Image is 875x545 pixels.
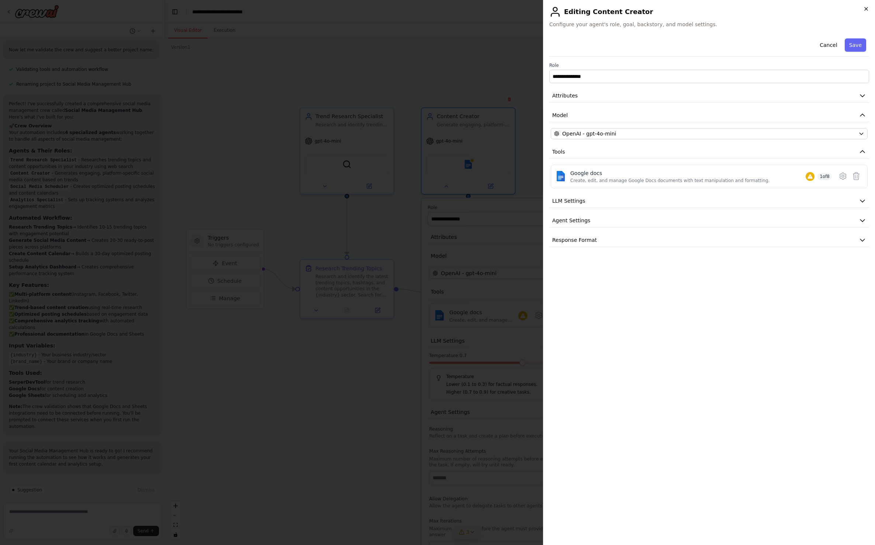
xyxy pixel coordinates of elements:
[549,109,869,122] button: Model
[815,38,841,52] button: Cancel
[552,148,565,155] span: Tools
[552,197,585,205] span: LLM Settings
[836,169,850,183] button: Configure tool
[570,169,769,177] div: Google docs
[549,214,869,227] button: Agent Settings
[549,6,869,18] h2: Editing Content Creator
[850,169,863,183] button: Delete tool
[845,38,866,52] button: Save
[552,92,578,99] span: Attributes
[549,21,869,28] span: Configure your agent's role, goal, backstory, and model settings.
[570,178,769,184] div: Create, edit, and manage Google Docs documents with text manipulation and formatting.
[549,194,869,208] button: LLM Settings
[551,128,868,139] button: OpenAI - gpt-4o-mini
[552,236,597,244] span: Response Format
[552,112,568,119] span: Model
[549,62,869,68] label: Role
[549,233,869,247] button: Response Format
[549,89,869,103] button: Attributes
[549,145,869,159] button: Tools
[556,171,566,181] img: Google docs
[562,130,616,137] span: OpenAI - gpt-4o-mini
[817,173,832,180] span: 1 of 8
[552,217,590,224] span: Agent Settings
